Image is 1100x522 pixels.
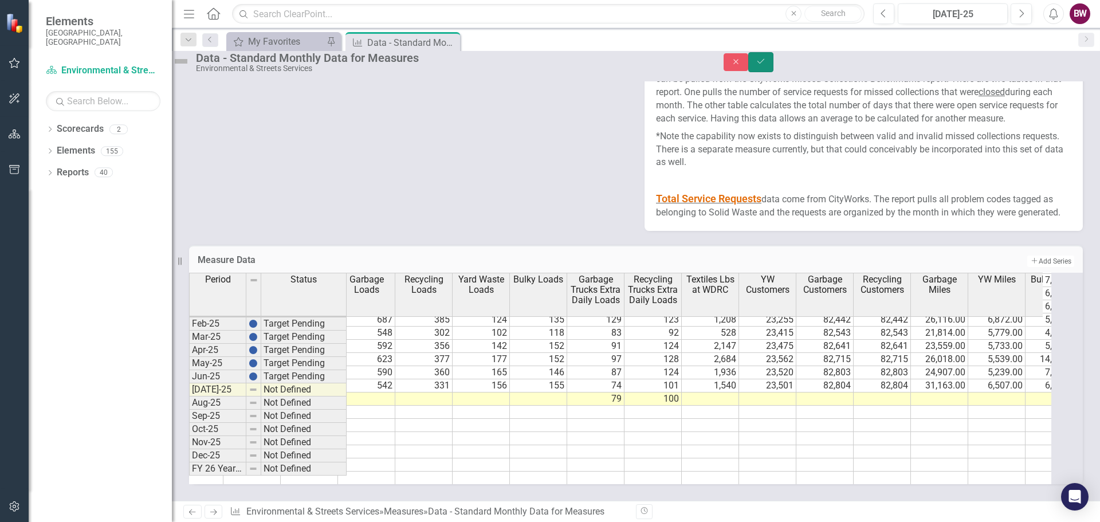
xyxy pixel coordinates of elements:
td: 124 [453,313,510,327]
img: 8DAGhfEEPCf229AAAAAElFTkSuQmCC [249,425,258,434]
td: 14,012.00 [1026,353,1083,366]
span: Textiles Lbs at WDRC [684,274,736,295]
td: 156 [453,379,510,393]
td: 26,116.00 [911,313,968,327]
button: [DATE]-25 [898,3,1008,24]
div: 40 [95,168,113,178]
td: 5,539.00 [968,353,1026,366]
button: BW [1070,3,1090,24]
td: 118 [510,327,567,340]
td: 91 [567,340,624,353]
td: 1,208 [682,313,739,327]
span: Recycling Loads [398,274,450,295]
td: Target Pending [261,370,347,383]
td: 155 [510,379,567,393]
td: 377 [395,353,453,366]
a: Measures [384,506,423,517]
img: 8DAGhfEEPCf229AAAAAElFTkSuQmCC [249,276,258,285]
td: 6,872.00 [968,313,1026,327]
div: [DATE]-25 [902,7,1004,21]
img: 8DAGhfEEPCf229AAAAAElFTkSuQmCC [249,411,258,421]
div: Open Intercom Messenger [1061,483,1089,511]
td: 82,715 [854,353,911,366]
td: 23,501 [739,379,796,393]
h3: Measure Data [198,255,681,265]
span: Search [821,9,846,18]
span: Total Service Requests [656,193,761,205]
td: 79 [567,393,624,406]
u: closed [979,87,1005,97]
div: 155 [101,146,123,156]
span: YW Miles [978,274,1016,285]
td: Not Defined [261,436,347,449]
span: Yard Waste Loads [455,274,507,295]
td: 23,520 [739,366,796,379]
span: Status [290,274,317,285]
td: 331 [395,379,453,393]
td: 165 [453,366,510,379]
td: Aug-25 [189,397,246,410]
td: 542 [338,379,395,393]
span: Garbage Trucks Extra Daily Loads [569,274,622,305]
td: 23,475 [739,340,796,353]
td: 124 [624,366,682,379]
td: 87 [567,366,624,379]
div: Data - Standard Monthly Data for Measures [196,52,701,64]
td: 135 [510,313,567,327]
td: 360 [395,366,453,379]
td: 124 [624,340,682,353]
img: 8DAGhfEEPCf229AAAAAElFTkSuQmCC [249,385,258,394]
img: 8DAGhfEEPCf229AAAAAElFTkSuQmCC [249,464,258,473]
td: 92 [624,327,682,340]
td: 623 [338,353,395,366]
div: My Favorites [248,34,324,49]
div: Environmental & Streets Services [196,64,701,73]
td: 528 [682,327,739,340]
td: 100 [624,393,682,406]
td: Not Defined [261,397,347,410]
div: 2 [109,124,128,134]
td: 82,543 [796,327,854,340]
div: Data - Standard Monthly Data for Measures [428,506,604,517]
td: Not Defined [261,423,347,436]
img: 8DAGhfEEPCf229AAAAAElFTkSuQmCC [249,398,258,407]
td: Target Pending [261,357,347,370]
td: 6,507.00 [968,379,1026,393]
td: 548 [338,327,395,340]
span: Garbage Loads [340,274,392,295]
td: Nov-25 [189,436,246,449]
input: Search ClearPoint... [232,4,865,24]
span: Elements [46,14,160,28]
td: 356 [395,340,453,353]
a: Elements [57,144,95,158]
td: 97 [567,353,624,366]
td: 177 [453,353,510,366]
td: 123 [624,313,682,327]
a: Environmental & Streets Services [246,506,379,517]
p: data come from CityWorks. The report pulls all problem codes tagged as belonging to Solid Waste a... [656,189,1071,219]
p: *Note the capability now exists to distinguish between valid and invalid missed collections reque... [656,128,1071,172]
td: Not Defined [261,462,347,476]
td: 26,018.00 [911,353,968,366]
td: Sep-25 [189,410,246,423]
td: 82,442 [796,313,854,327]
span: Recycling Trucks Extra Daily Loads [627,274,679,305]
button: Add Series [1027,256,1074,267]
td: 142 [453,340,510,353]
img: BgCOk07PiH71IgAAAABJRU5ErkJggg== [249,359,258,368]
td: Mar-25 [189,331,246,344]
a: Environmental & Streets Services [46,64,160,77]
td: Feb-25 [189,317,246,331]
td: Target Pending [261,317,347,331]
img: BgCOk07PiH71IgAAAABJRU5ErkJggg== [249,319,258,328]
a: My Favorites [229,34,324,49]
td: Oct-25 [189,423,246,436]
td: 82,804 [854,379,911,393]
td: 82,641 [854,340,911,353]
td: 7,620.00 [1026,366,1083,379]
div: Data - Standard Monthly Data for Measures [367,36,457,50]
small: [GEOGRAPHIC_DATA], [GEOGRAPHIC_DATA] [46,28,160,47]
span: Bulky Loads [513,274,563,285]
td: 128 [624,353,682,366]
td: 5,771.00 [1026,340,1083,353]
